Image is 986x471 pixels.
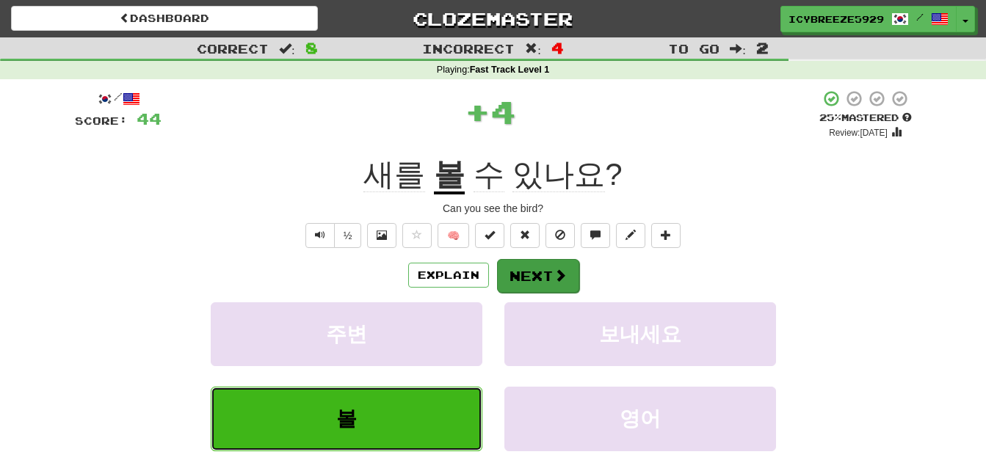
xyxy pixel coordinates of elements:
[302,223,362,248] div: Text-to-speech controls
[465,90,490,134] span: +
[434,157,465,194] u: 볼
[545,223,575,248] button: Ignore sentence (alt+i)
[305,39,318,56] span: 8
[504,302,776,366] button: 보내세요
[510,223,540,248] button: Reset to 0% Mastered (alt+r)
[730,43,746,55] span: :
[336,407,357,430] span: 볼
[504,387,776,450] button: 영어
[363,157,425,192] span: 새를
[279,43,295,55] span: :
[668,41,719,56] span: To go
[11,6,318,31] a: Dashboard
[789,12,884,26] span: IcyBreeze5929
[599,323,681,346] span: 보내세요
[616,223,645,248] button: Edit sentence (alt+d)
[551,39,564,56] span: 4
[197,41,269,56] span: Correct
[211,387,482,450] button: 볼
[651,223,681,248] button: Add to collection (alt+a)
[829,128,888,138] small: Review: [DATE]
[402,223,432,248] button: Favorite sentence (alt+f)
[422,41,515,56] span: Incorrect
[497,259,579,293] button: Next
[470,65,550,75] strong: Fast Track Level 1
[408,263,489,288] button: Explain
[512,157,605,192] span: 있나요
[75,201,912,216] div: Can you see the bird?
[367,223,396,248] button: Show image (alt+x)
[137,109,162,128] span: 44
[780,6,957,32] a: IcyBreeze5929 /
[620,407,661,430] span: 영어
[490,93,516,130] span: 4
[475,223,504,248] button: Set this sentence to 100% Mastered (alt+m)
[211,302,482,366] button: 주변
[75,90,162,108] div: /
[581,223,610,248] button: Discuss sentence (alt+u)
[474,157,504,192] span: 수
[334,223,362,248] button: ½
[326,323,367,346] span: 주변
[525,43,541,55] span: :
[819,112,912,125] div: Mastered
[340,6,647,32] a: Clozemaster
[75,114,128,127] span: Score:
[756,39,769,56] span: 2
[305,223,335,248] button: Play sentence audio (ctl+space)
[916,12,924,22] span: /
[438,223,469,248] button: 🧠
[819,112,841,123] span: 25 %
[465,157,623,192] span: ?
